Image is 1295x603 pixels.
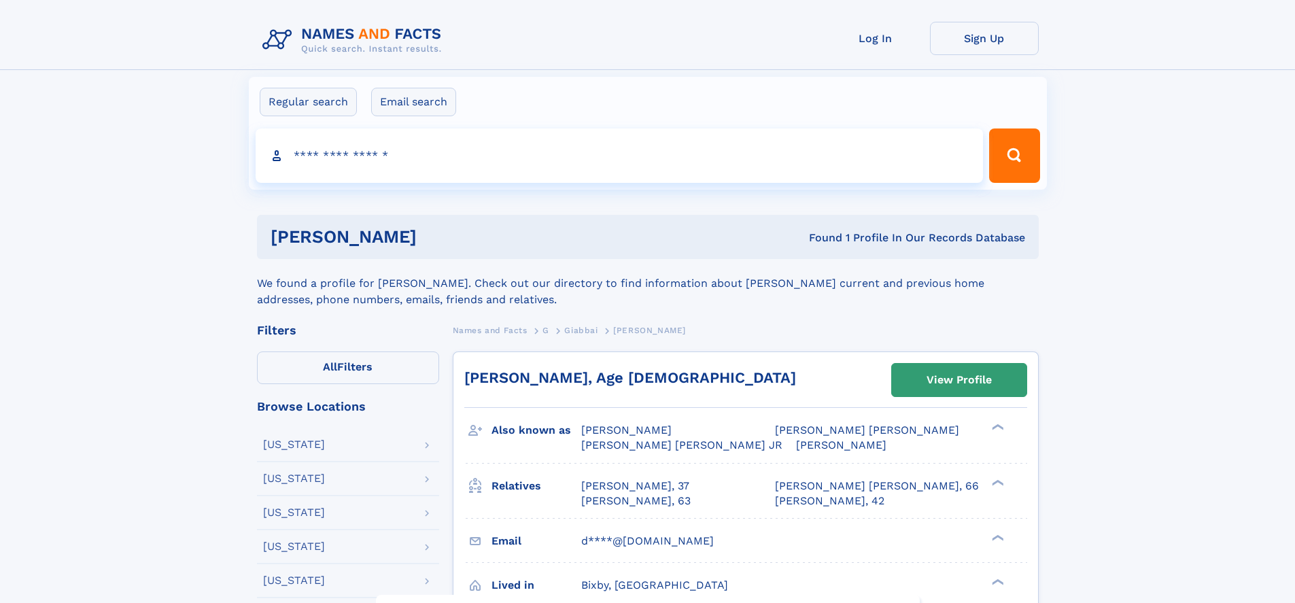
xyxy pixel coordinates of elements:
[989,128,1039,183] button: Search Button
[988,533,1005,542] div: ❯
[257,400,439,413] div: Browse Locations
[564,326,598,335] span: Giabbai
[775,424,959,436] span: [PERSON_NAME] [PERSON_NAME]
[988,423,1005,432] div: ❯
[257,22,453,58] img: Logo Names and Facts
[821,22,930,55] a: Log In
[323,360,337,373] span: All
[542,326,549,335] span: G
[581,424,672,436] span: [PERSON_NAME]
[491,419,581,442] h3: Also known as
[796,438,886,451] span: [PERSON_NAME]
[581,479,689,494] a: [PERSON_NAME], 37
[263,507,325,518] div: [US_STATE]
[371,88,456,116] label: Email search
[542,322,549,339] a: G
[988,478,1005,487] div: ❯
[260,88,357,116] label: Regular search
[892,364,1026,396] a: View Profile
[257,351,439,384] label: Filters
[271,228,613,245] h1: [PERSON_NAME]
[581,579,728,591] span: Bixby, [GEOGRAPHIC_DATA]
[564,322,598,339] a: Giabbai
[263,541,325,552] div: [US_STATE]
[927,364,992,396] div: View Profile
[257,324,439,337] div: Filters
[988,577,1005,586] div: ❯
[491,475,581,498] h3: Relatives
[930,22,1039,55] a: Sign Up
[263,439,325,450] div: [US_STATE]
[491,530,581,553] h3: Email
[775,479,979,494] a: [PERSON_NAME] [PERSON_NAME], 66
[581,494,691,509] a: [PERSON_NAME], 63
[581,438,782,451] span: [PERSON_NAME] [PERSON_NAME] JR
[257,259,1039,308] div: We found a profile for [PERSON_NAME]. Check out our directory to find information about [PERSON_N...
[453,322,528,339] a: Names and Facts
[263,575,325,586] div: [US_STATE]
[263,473,325,484] div: [US_STATE]
[775,494,884,509] a: [PERSON_NAME], 42
[491,574,581,597] h3: Lived in
[464,369,796,386] a: [PERSON_NAME], Age [DEMOGRAPHIC_DATA]
[256,128,984,183] input: search input
[612,230,1025,245] div: Found 1 Profile In Our Records Database
[613,326,686,335] span: [PERSON_NAME]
